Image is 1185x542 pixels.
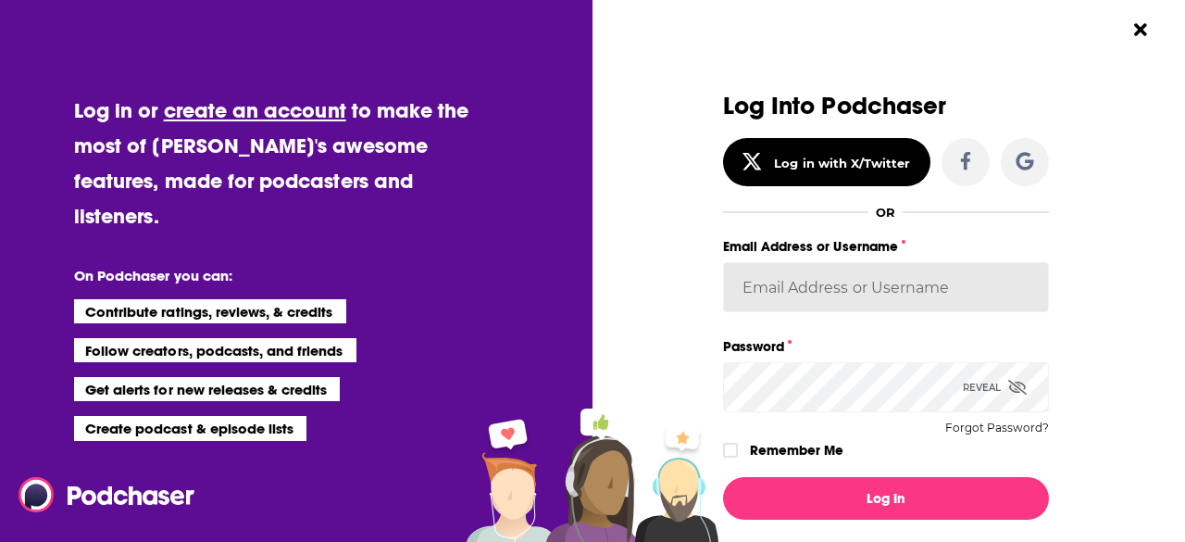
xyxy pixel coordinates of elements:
[723,93,1049,120] h3: Log Into Podchaser
[963,362,1027,412] div: Reveal
[723,234,1049,258] label: Email Address or Username
[74,267,444,284] li: On Podchaser you can:
[876,205,895,220] div: OR
[164,97,346,123] a: create an account
[74,338,356,362] li: Follow creators, podcasts, and friends
[723,262,1049,312] input: Email Address or Username
[945,422,1049,435] button: Forgot Password?
[723,334,1049,359] label: Password
[723,477,1049,520] button: Log In
[19,477,196,512] img: Podchaser - Follow, Share and Rate Podcasts
[774,156,910,170] div: Log in with X/Twitter
[723,138,930,186] button: Log in with X/Twitter
[19,477,181,512] a: Podchaser - Follow, Share and Rate Podcasts
[74,416,306,440] li: Create podcast & episode lists
[750,438,843,462] label: Remember Me
[74,377,340,401] li: Get alerts for new releases & credits
[1123,12,1158,47] button: Close Button
[74,299,346,323] li: Contribute ratings, reviews, & credits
